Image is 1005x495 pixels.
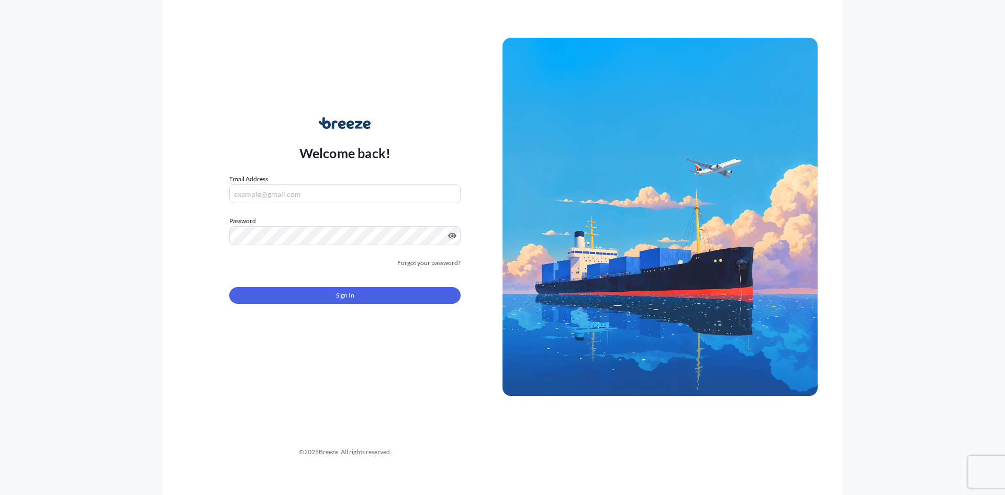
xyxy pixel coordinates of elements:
[229,174,268,184] label: Email Address
[448,232,456,240] button: Show password
[336,290,354,301] span: Sign In
[397,258,461,268] a: Forgot your password?
[187,447,502,457] div: © 2025 Breeze. All rights reserved.
[502,38,818,396] img: Ship illustration
[299,145,391,161] p: Welcome back!
[229,184,461,203] input: example@gmail.com
[229,216,461,226] label: Password
[229,287,461,304] button: Sign In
